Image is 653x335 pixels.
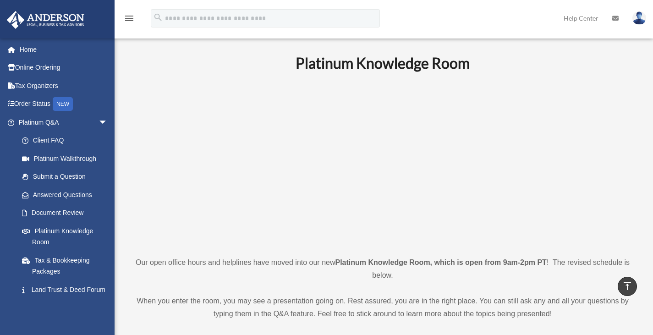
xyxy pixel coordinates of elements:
[13,280,121,299] a: Land Trust & Deed Forum
[6,95,121,114] a: Order StatusNEW
[618,277,637,296] a: vertical_align_top
[632,11,646,25] img: User Pic
[131,256,635,282] p: Our open office hours and helplines have moved into our new ! The revised schedule is below.
[4,11,87,29] img: Anderson Advisors Platinum Portal
[13,222,117,251] a: Platinum Knowledge Room
[13,251,121,280] a: Tax & Bookkeeping Packages
[131,295,635,320] p: When you enter the room, you may see a presentation going on. Rest assured, you are in the right ...
[6,40,121,59] a: Home
[99,113,117,132] span: arrow_drop_down
[6,77,121,95] a: Tax Organizers
[296,54,470,72] b: Platinum Knowledge Room
[13,204,121,222] a: Document Review
[13,168,121,186] a: Submit a Question
[335,258,547,266] strong: Platinum Knowledge Room, which is open from 9am-2pm PT
[245,84,520,239] iframe: 231110_Toby_KnowledgeRoom
[13,299,121,317] a: Portal Feedback
[124,13,135,24] i: menu
[6,59,121,77] a: Online Ordering
[124,16,135,24] a: menu
[13,186,121,204] a: Answered Questions
[153,12,163,22] i: search
[13,132,121,150] a: Client FAQ
[53,97,73,111] div: NEW
[6,113,121,132] a: Platinum Q&Aarrow_drop_down
[13,149,121,168] a: Platinum Walkthrough
[622,280,633,291] i: vertical_align_top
